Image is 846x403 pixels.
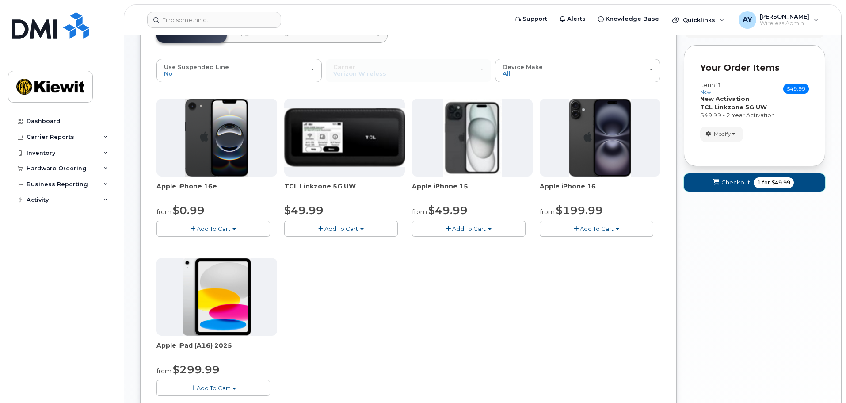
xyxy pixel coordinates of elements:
img: iphone15.jpg [443,99,502,177]
span: Alerts [567,15,586,23]
button: Modify [700,127,743,142]
span: 1 [757,179,761,187]
span: Quicklinks [683,16,715,23]
span: No [164,70,172,77]
img: iphone16e.png [185,99,249,177]
img: iphone_16_plus.png [569,99,631,177]
div: Quicklinks [666,11,731,29]
span: Modify [714,130,731,138]
span: $49.99 [783,84,809,94]
span: Add To Cart [197,384,230,391]
img: linkzone5g.png [284,108,405,166]
div: Andrew Yee [732,11,825,29]
a: Support [509,10,553,28]
small: from [412,208,427,216]
span: $49.99 [428,204,468,217]
small: new [700,89,711,95]
h3: Item [700,82,721,95]
div: Apple iPhone 16 [540,182,660,200]
button: Add To Cart [156,221,270,236]
img: ipad_11.png [183,258,251,336]
span: Knowledge Base [606,15,659,23]
a: Knowledge Base [592,10,665,28]
span: Wireless Admin [760,20,809,27]
span: Add To Cart [197,225,230,232]
span: Checkout [721,178,750,187]
span: AY [743,15,752,25]
div: Apple iPhone 16e [156,182,277,200]
div: Apple iPad (A16) 2025 [156,341,277,359]
span: #1 [713,81,721,88]
div: TCL Linkzone 5G UW [284,182,405,200]
span: Add To Cart [580,225,614,232]
span: $49.99 [284,204,324,217]
button: Use Suspended Line No [156,59,322,82]
span: Support [522,15,547,23]
strong: New Activation [700,95,749,102]
span: $0.99 [173,204,205,217]
input: Find something... [147,12,281,28]
span: for [761,179,772,187]
span: $199.99 [556,204,603,217]
span: $299.99 [173,363,220,376]
span: Device Make [503,63,543,70]
small: from [156,367,171,375]
small: from [156,208,171,216]
span: All [503,70,511,77]
button: Add To Cart [412,221,526,236]
span: Add To Cart [324,225,358,232]
button: Add To Cart [156,380,270,395]
iframe: Messenger Launcher [808,365,839,396]
a: Alerts [553,10,592,28]
span: [PERSON_NAME] [760,13,809,20]
strong: TCL Linkzone 5G UW [700,104,767,111]
span: $49.99 [772,179,790,187]
small: from [540,208,555,216]
p: Your Order Items [700,61,809,74]
span: Use Suspended Line [164,63,229,70]
div: $49.99 - 2 Year Activation [700,111,809,119]
div: Apple iPhone 15 [412,182,533,200]
button: Device Make All [495,59,660,82]
span: Add To Cart [452,225,486,232]
button: Checkout 1 for $49.99 [684,173,825,192]
button: Add To Cart [284,221,398,236]
button: Add To Cart [540,221,653,236]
